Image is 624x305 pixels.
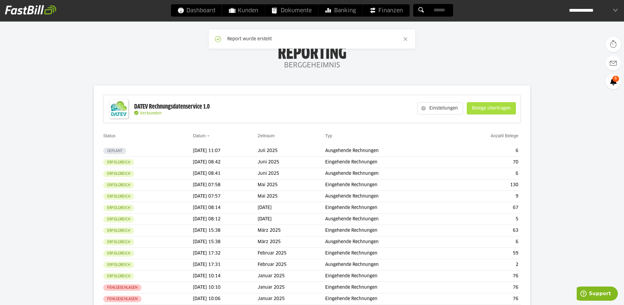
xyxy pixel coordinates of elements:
[103,239,134,245] sl-badge: Erfolgreich
[193,293,258,305] td: [DATE] 10:06
[272,4,312,17] span: Dokumente
[193,236,258,248] td: [DATE] 15:38
[103,250,134,257] sl-badge: Erfolgreich
[193,133,205,138] a: Datum
[193,259,258,271] td: [DATE] 17:31
[450,236,521,248] td: 6
[258,259,325,271] td: Februar 2025
[103,216,134,223] sl-badge: Erfolgreich
[134,103,210,111] div: DATEV Rechnungsdatenservice 1.0
[450,248,521,259] td: 59
[193,225,258,236] td: [DATE] 15:38
[325,191,450,202] td: Ausgehende Rechnungen
[450,282,521,293] td: 76
[450,271,521,282] td: 76
[258,293,325,305] td: Januar 2025
[450,157,521,168] td: 70
[612,76,619,82] span: 6
[193,179,258,191] td: [DATE] 07:58
[450,202,521,214] td: 67
[370,4,403,17] span: Finanzen
[103,273,134,279] sl-badge: Erfolgreich
[107,97,131,121] img: DATEV-Datenservice Logo
[450,225,521,236] td: 63
[193,271,258,282] td: [DATE] 10:14
[450,179,521,191] td: 130
[103,182,134,188] sl-badge: Erfolgreich
[103,227,134,234] sl-badge: Erfolgreich
[606,74,621,89] a: 6
[450,214,521,225] td: 5
[265,4,318,17] a: Dokumente
[103,148,126,154] sl-badge: Geplant
[103,262,134,268] sl-badge: Erfolgreich
[207,135,211,137] img: sort_desc.gif
[325,248,450,259] td: Eingehende Rechnungen
[325,282,450,293] td: Eingehende Rechnungen
[258,202,325,214] td: [DATE]
[103,284,142,291] sl-badge: Fehlgeschlagen
[325,168,450,179] td: Ausgehende Rechnungen
[258,179,325,191] td: Mai 2025
[450,191,521,202] td: 9
[103,171,134,177] sl-badge: Erfolgreich
[258,157,325,168] td: Juni 2025
[193,282,258,293] td: [DATE] 10:10
[450,145,521,157] td: 6
[193,168,258,179] td: [DATE] 08:41
[103,133,115,138] a: Status
[258,236,325,248] td: März 2025
[325,214,450,225] td: Ausgehende Rechnungen
[363,4,410,17] a: Finanzen
[193,145,258,157] td: [DATE] 11:07
[193,214,258,225] td: [DATE] 08:12
[325,179,450,191] td: Eingehende Rechnungen
[103,193,134,200] sl-badge: Erfolgreich
[258,282,325,293] td: Januar 2025
[325,293,450,305] td: Eingehende Rechnungen
[229,4,258,17] span: Kunden
[258,271,325,282] td: Januar 2025
[450,168,521,179] td: 6
[258,248,325,259] td: Februar 2025
[417,102,463,114] sl-button: Einstellungen
[325,145,450,157] td: Ausgehende Rechnungen
[193,202,258,214] td: [DATE] 08:14
[325,202,450,214] td: Eingehende Rechnungen
[258,145,325,157] td: Juli 2025
[222,4,265,17] a: Kunden
[103,159,134,166] sl-badge: Erfolgreich
[258,168,325,179] td: Juni 2025
[258,191,325,202] td: Mai 2025
[467,102,516,114] sl-button: Belege übertragen
[193,191,258,202] td: [DATE] 07:57
[193,248,258,259] td: [DATE] 17:32
[326,4,356,17] span: Banking
[5,5,56,15] img: fastbill_logo_white.png
[258,133,275,138] a: Zeitraum
[325,157,450,168] td: Eingehende Rechnungen
[258,225,325,236] td: März 2025
[319,4,363,17] a: Banking
[171,4,222,17] a: Dashboard
[325,271,450,282] td: Eingehende Rechnungen
[577,287,618,302] iframe: Öffnet ein Widget, in dem Sie weitere Informationen finden
[325,236,450,248] td: Ausgehende Rechnungen
[193,157,258,168] td: [DATE] 08:42
[103,296,142,302] sl-badge: Fehlgeschlagen
[325,259,450,271] td: Ausgehende Rechnungen
[450,259,521,271] td: 2
[450,293,521,305] td: 76
[491,133,518,138] a: Anzahl Belege
[325,133,332,138] a: Typ
[178,4,215,17] span: Dashboard
[325,225,450,236] td: Eingehende Rechnungen
[140,111,162,115] span: Verbunden
[103,205,134,211] sl-badge: Erfolgreich
[258,214,325,225] td: [DATE]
